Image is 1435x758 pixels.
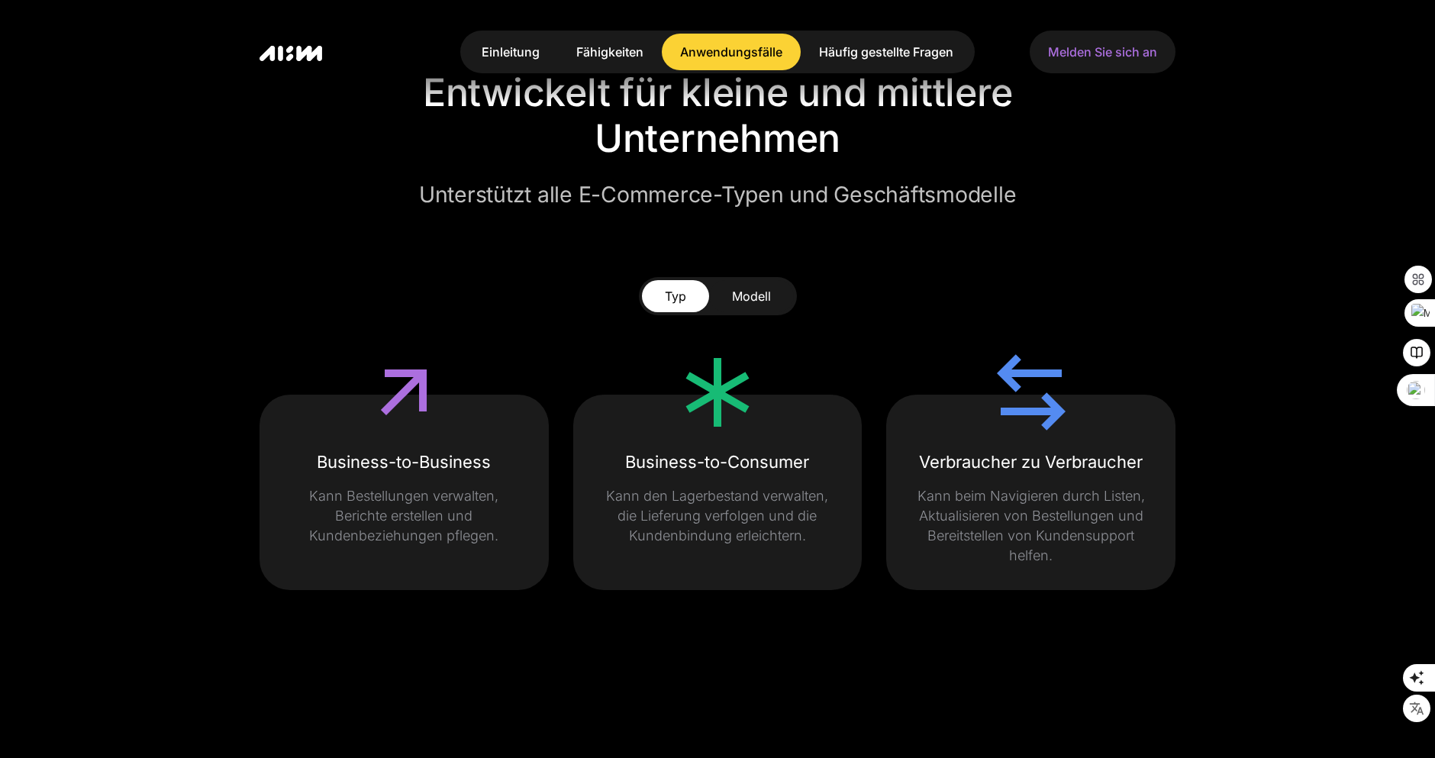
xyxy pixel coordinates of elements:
font: Business-to-Consumer [625,452,809,472]
font: Verbraucher zu Verbraucher [919,452,1143,472]
font: Melden Sie sich an [1048,44,1157,60]
font: Fähigkeiten [576,44,643,60]
a: Melden Sie sich an [1030,31,1175,73]
font: Typ [665,289,686,304]
a: Fähigkeiten [558,34,662,70]
font: Unterstützt alle E-Commerce-Typen und Geschäftsmodelle [419,181,1017,208]
a: Einleitung [463,34,558,70]
font: Anwendungsfälle [680,44,782,60]
font: Kann beim Navigieren durch Listen, Aktualisieren von Bestellungen und Bereitstellen von Kundensup... [917,488,1145,563]
font: Kann Bestellungen verwalten, Berichte erstellen und Kundenbeziehungen pflegen. [309,488,498,544]
font: Entwickelt für kleine und mittlere Unternehmen [423,69,1013,161]
font: Kann den Lagerbestand verwalten, die Lieferung verfolgen und die Kundenbindung erleichtern. [606,488,828,544]
font: Business-to-Business [317,452,491,472]
font: Modell [732,289,771,304]
a: Häufig gestellte Fragen [801,34,972,70]
a: Anwendungsfälle [662,34,801,70]
font: Häufig gestellte Fragen [819,44,953,60]
font: Einleitung [482,44,540,60]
